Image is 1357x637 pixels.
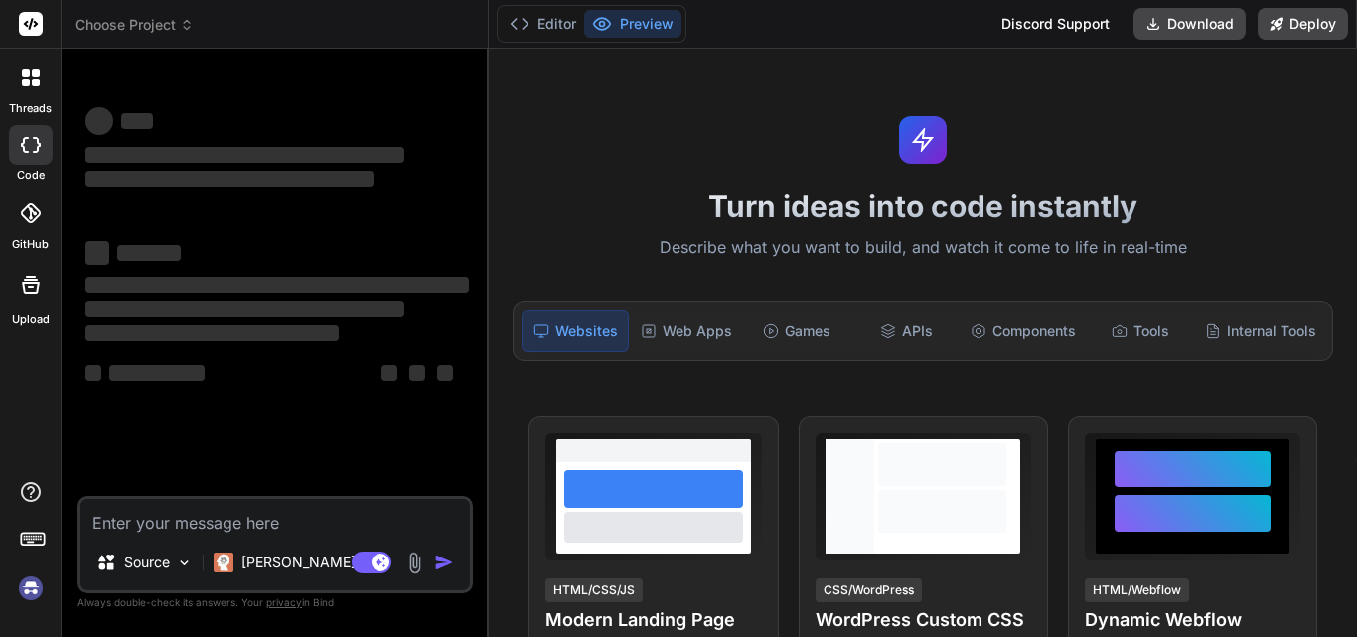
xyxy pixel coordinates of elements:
div: HTML/CSS/JS [545,578,643,602]
button: Preview [584,10,681,38]
div: CSS/WordPress [816,578,922,602]
p: Source [124,553,170,572]
h4: Modern Landing Page [545,606,761,634]
label: Upload [12,311,50,328]
label: GitHub [12,237,49,253]
img: Pick Models [176,555,193,571]
span: ‌ [85,301,404,317]
span: ‌ [121,113,153,129]
div: Tools [1088,310,1193,352]
div: Discord Support [989,8,1122,40]
button: Editor [502,10,584,38]
span: ‌ [85,277,469,293]
p: Describe what you want to build, and watch it come to life in real-time [501,236,1345,261]
img: Claude 4 Sonnet [214,553,233,572]
span: ‌ [85,365,101,381]
div: Components [963,310,1084,352]
img: signin [14,571,48,605]
div: Web Apps [633,310,740,352]
img: attachment [403,552,426,574]
span: privacy [266,596,302,608]
div: Websites [522,310,629,352]
label: threads [9,100,52,117]
div: APIs [853,310,959,352]
div: HTML/Webflow [1085,578,1189,602]
span: ‌ [85,171,374,187]
span: ‌ [437,365,453,381]
h1: Turn ideas into code instantly [501,188,1345,224]
span: ‌ [381,365,397,381]
span: ‌ [85,147,404,163]
h4: WordPress Custom CSS [816,606,1031,634]
p: [PERSON_NAME] 4 S.. [241,553,389,572]
button: Download [1133,8,1246,40]
span: ‌ [117,245,181,261]
div: Games [744,310,849,352]
span: ‌ [409,365,425,381]
label: code [17,167,45,184]
span: ‌ [85,107,113,135]
div: Internal Tools [1197,310,1324,352]
span: Choose Project [75,15,194,35]
span: ‌ [109,365,205,381]
span: ‌ [85,241,109,265]
img: icon [434,553,454,572]
span: ‌ [85,325,339,341]
p: Always double-check its answers. Your in Bind [77,593,473,612]
button: Deploy [1258,8,1348,40]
